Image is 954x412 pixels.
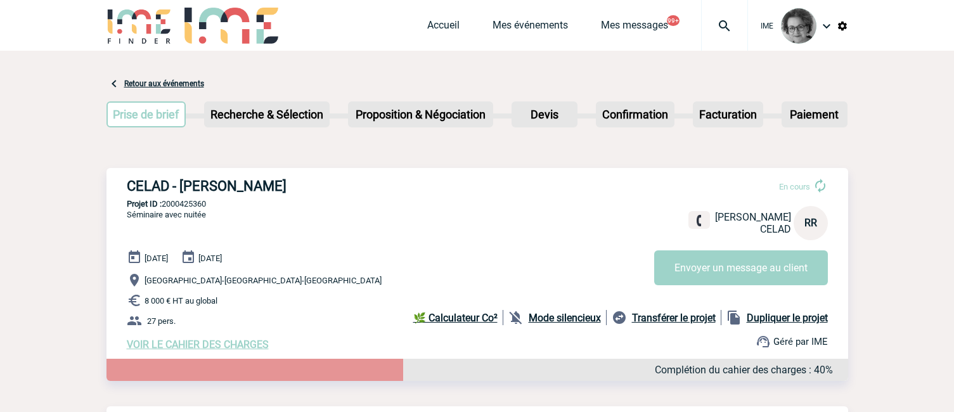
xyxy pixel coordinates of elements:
span: RR [804,217,817,229]
img: IME-Finder [106,8,172,44]
h3: CELAD - [PERSON_NAME] [127,178,507,194]
span: CELAD [760,223,791,235]
img: file_copy-black-24dp.png [726,310,742,325]
span: Géré par IME [773,336,828,347]
p: Prise de brief [108,103,185,126]
b: Projet ID : [127,199,162,209]
button: 99+ [667,15,680,26]
p: Proposition & Négociation [349,103,492,126]
span: [GEOGRAPHIC_DATA]-[GEOGRAPHIC_DATA]-[GEOGRAPHIC_DATA] [145,276,382,285]
b: Dupliquer le projet [747,312,828,324]
a: Accueil [427,19,460,37]
span: Séminaire avec nuitée [127,210,206,219]
p: Facturation [694,103,762,126]
span: [DATE] [145,254,168,263]
b: 🌿 Calculateur Co² [413,312,498,324]
p: Recherche & Sélection [205,103,328,126]
span: IME [761,22,773,30]
b: Transférer le projet [632,312,716,324]
a: 🌿 Calculateur Co² [413,310,503,325]
a: Mes messages [601,19,668,37]
p: Paiement [783,103,846,126]
p: Confirmation [597,103,673,126]
span: En cours [779,182,810,191]
span: 8 000 € HT au global [145,296,217,306]
a: VOIR LE CAHIER DES CHARGES [127,338,269,351]
button: Envoyer un message au client [654,250,828,285]
span: [PERSON_NAME] [715,211,791,223]
img: support.png [756,334,771,349]
a: Mes événements [493,19,568,37]
b: Mode silencieux [529,312,601,324]
span: [DATE] [198,254,222,263]
a: Retour aux événements [124,79,204,88]
p: Devis [513,103,576,126]
img: 101028-0.jpg [781,8,816,44]
img: fixe.png [693,215,705,226]
span: 27 pers. [147,316,176,326]
p: 2000425360 [106,199,848,209]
